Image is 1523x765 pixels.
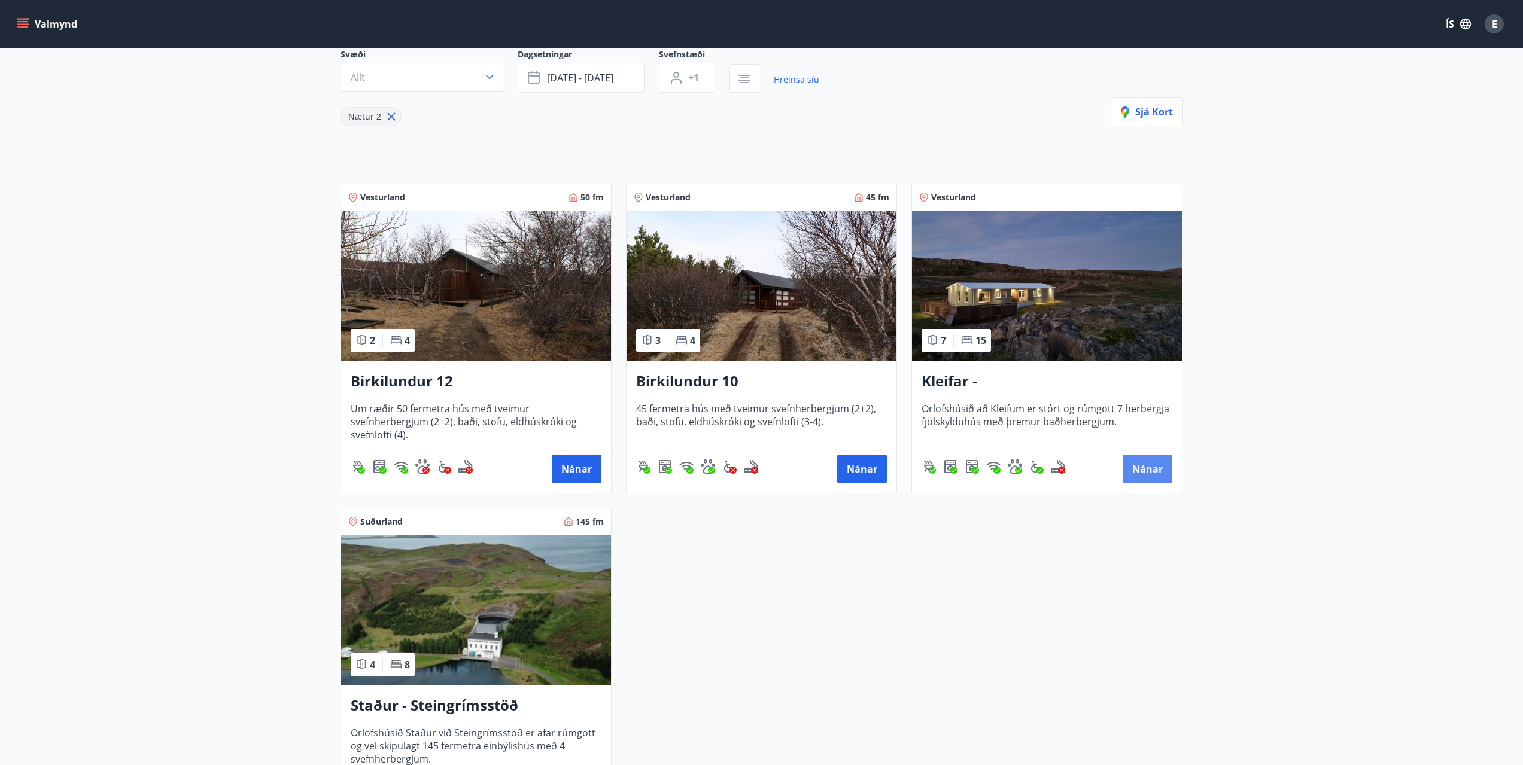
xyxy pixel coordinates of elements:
span: Orlofshúsið að Kleifum er stórt og rúmgott 7 herbergja fjölskylduhús með þremur baðherbergjum. [922,402,1172,441]
div: Reykingar / Vape [744,459,758,474]
h3: Staður - Steingrímsstöð [351,695,601,717]
h3: Birkilundur 12 [351,371,601,392]
button: menu [14,13,82,35]
button: Allt [341,63,503,92]
div: Þvottavél [658,459,672,474]
span: Vesturland [360,191,405,203]
img: hddCLTAnxqFUMr1fxmbGG8zWilo2syolR0f9UjPn.svg [943,459,957,474]
a: Hreinsa síu [774,66,819,93]
div: Gæludýr [1008,459,1022,474]
span: Nætur 2 [348,111,381,122]
span: 50 fm [580,191,604,203]
img: 8IYIKVZQyRlUC6HQIIUSdjpPGRncJsz2RzLgWvp4.svg [437,459,451,474]
div: Þráðlaust net [679,459,694,474]
button: Nánar [552,455,601,483]
span: 7 [941,334,946,347]
button: +1 [659,63,715,93]
div: Þráðlaust net [394,459,408,474]
img: QNIUl6Cv9L9rHgMXwuzGLuiJOj7RKqxk9mBFPqjq.svg [744,459,758,474]
button: Sjá kort [1111,97,1183,126]
h3: Birkilundur 10 [636,371,887,392]
img: QNIUl6Cv9L9rHgMXwuzGLuiJOj7RKqxk9mBFPqjq.svg [458,459,473,474]
button: Nánar [837,455,887,483]
img: HJRyFFsYp6qjeUYhR4dAD8CaCEsnIFYZ05miwXoh.svg [679,459,694,474]
img: 7hj2GulIrg6h11dFIpsIzg8Ak2vZaScVwTihwv8g.svg [372,459,387,474]
img: ZXjrS3QKesehq6nQAPjaRuRTI364z8ohTALB4wBr.svg [636,459,650,474]
span: Um ræðir 50 fermetra hús með tveimur svefnherbergjum (2+2), baði, stofu, eldhúskróki og svefnloft... [351,402,601,441]
div: Uppþvottavél [372,459,387,474]
span: +1 [688,71,699,84]
div: Gasgrill [351,459,365,474]
div: Gæludýr [701,459,715,474]
div: Aðgengi fyrir hjólastól [1029,459,1044,474]
img: pxcaIm5dSOV3FS4whs1soiYWTwFQvksT25a9J10C.svg [1008,459,1022,474]
button: [DATE] - [DATE] [518,63,645,93]
span: Sjá kort [1121,105,1173,118]
span: Svefnstæði [659,48,729,63]
span: 45 fm [866,191,889,203]
span: 8 [405,658,410,671]
span: 4 [405,334,410,347]
span: Svæði [341,48,518,63]
img: Paella dish [341,211,611,361]
span: 3 [655,334,661,347]
span: [DATE] - [DATE] [547,71,613,84]
span: 4 [370,658,375,671]
span: Vesturland [646,191,691,203]
div: Gasgrill [922,459,936,474]
button: Nánar [1123,455,1172,483]
span: E [1492,17,1497,31]
div: Nætur 2 [341,107,402,126]
span: Vesturland [931,191,976,203]
img: pxcaIm5dSOV3FS4whs1soiYWTwFQvksT25a9J10C.svg [701,459,715,474]
div: Reykingar / Vape [458,459,473,474]
div: Þráðlaust net [986,459,1001,474]
span: Dagsetningar [518,48,659,63]
span: 15 [975,334,986,347]
div: Aðgengi fyrir hjólastól [722,459,737,474]
img: Paella dish [912,211,1182,361]
span: 145 fm [576,516,604,528]
span: Allt [351,71,365,84]
div: Þvottavél [965,459,979,474]
div: Þurrkari [943,459,957,474]
img: 8IYIKVZQyRlUC6HQIIUSdjpPGRncJsz2RzLgWvp4.svg [1029,459,1044,474]
img: ZXjrS3QKesehq6nQAPjaRuRTI364z8ohTALB4wBr.svg [922,459,936,474]
img: HJRyFFsYp6qjeUYhR4dAD8CaCEsnIFYZ05miwXoh.svg [394,459,408,474]
img: QNIUl6Cv9L9rHgMXwuzGLuiJOj7RKqxk9mBFPqjq.svg [1051,459,1065,474]
button: E [1480,10,1509,38]
img: 8IYIKVZQyRlUC6HQIIUSdjpPGRncJsz2RzLgWvp4.svg [722,459,737,474]
img: Dl16BY4EX9PAW649lg1C3oBuIaAsR6QVDQBO2cTm.svg [965,459,979,474]
div: Reykingar / Vape [1051,459,1065,474]
div: Gæludýr [415,459,430,474]
img: Paella dish [627,211,896,361]
div: Gasgrill [636,459,650,474]
img: Paella dish [341,535,611,685]
span: 2 [370,334,375,347]
img: pxcaIm5dSOV3FS4whs1soiYWTwFQvksT25a9J10C.svg [415,459,430,474]
img: Dl16BY4EX9PAW649lg1C3oBuIaAsR6QVDQBO2cTm.svg [658,459,672,474]
span: Suðurland [360,516,403,528]
img: ZXjrS3QKesehq6nQAPjaRuRTI364z8ohTALB4wBr.svg [351,459,365,474]
span: 4 [690,334,695,347]
img: HJRyFFsYp6qjeUYhR4dAD8CaCEsnIFYZ05miwXoh.svg [986,459,1001,474]
span: 45 fermetra hús með tveimur svefnherbergjum (2+2), baði, stofu, eldhúskróki og svefnlofti (3-4). [636,402,887,441]
h3: Kleifar - [GEOGRAPHIC_DATA]/[GEOGRAPHIC_DATA] [922,371,1172,392]
button: ÍS [1439,13,1478,35]
div: Aðgengi fyrir hjólastól [437,459,451,474]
